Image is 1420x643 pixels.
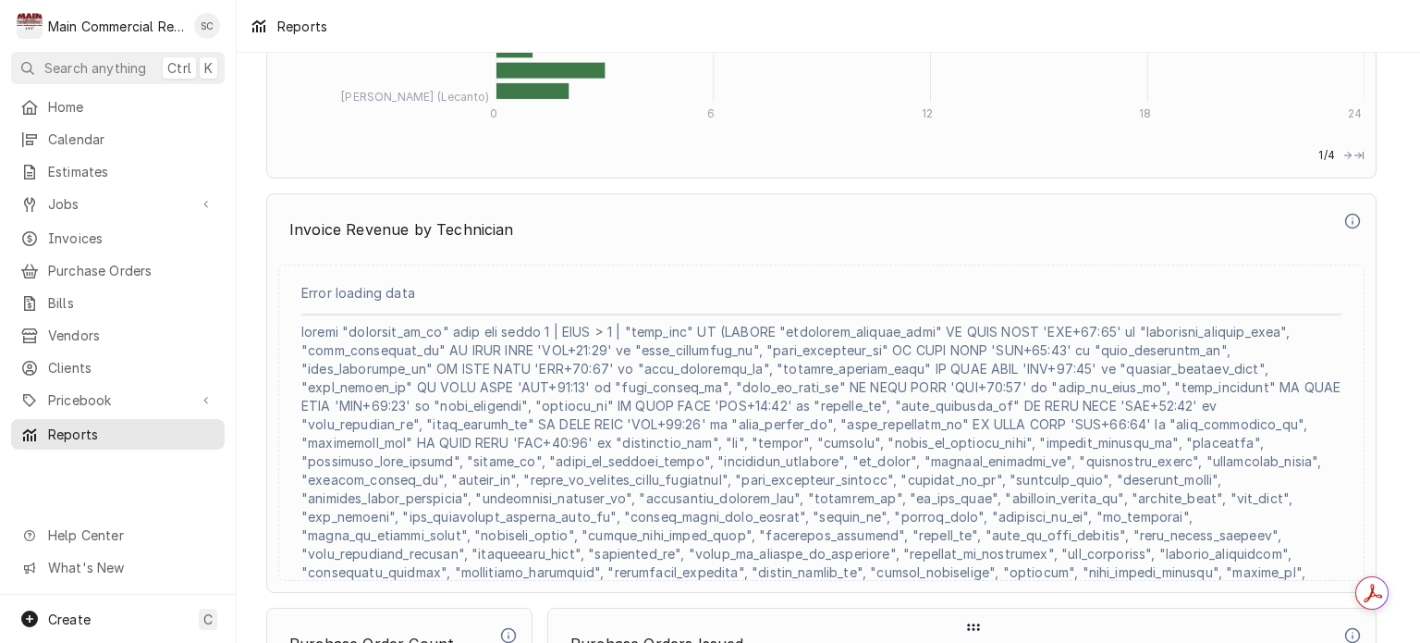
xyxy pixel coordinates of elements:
[278,209,1340,250] p: Invoice Revenue by Technician
[48,425,215,444] span: Reports
[204,58,213,78] span: K
[11,92,225,122] a: Home
[48,293,215,313] span: Bills
[1348,106,1362,120] tspan: 24
[1311,148,1342,163] p: 1 / 4
[922,106,933,120] tspan: 12
[167,58,191,78] span: Ctrl
[203,610,213,629] span: C
[194,13,220,39] div: SC
[11,320,225,351] a: Vendors
[17,13,43,39] div: Main Commercial Refrigeration Service's Avatar
[1139,106,1151,120] tspan: 18
[48,130,215,149] span: Calendar
[11,189,225,219] a: Go to Jobs
[11,288,225,318] a: Bills
[48,97,215,117] span: Home
[11,52,225,84] button: Search anythingCtrlK
[48,194,188,214] span: Jobs
[11,255,225,286] a: Purchase Orders
[490,106,497,120] tspan: 0
[48,526,214,545] span: Help Center
[48,558,214,577] span: What's New
[48,390,188,410] span: Pricebook
[11,124,225,155] a: Calendar
[11,419,225,450] a: Reports
[11,352,225,383] a: Clients
[301,284,1341,303] p: Error loading data
[48,17,184,36] div: Main Commercial Refrigeration Service
[341,90,489,104] tspan: [PERSON_NAME] (Lecanto)
[48,612,91,627] span: Create
[48,229,215,248] span: Invoices
[48,326,215,345] span: Vendors
[48,162,215,181] span: Estimates
[194,13,220,39] div: Sharon Campbell's Avatar
[11,385,225,415] a: Go to Pricebook
[48,261,215,280] span: Purchase Orders
[11,223,225,253] a: Invoices
[11,520,225,550] a: Go to Help Center
[48,358,215,377] span: Clients
[17,13,43,39] div: M
[44,58,146,78] span: Search anything
[11,156,225,187] a: Estimates
[707,106,715,120] tspan: 6
[11,552,225,583] a: Go to What's New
